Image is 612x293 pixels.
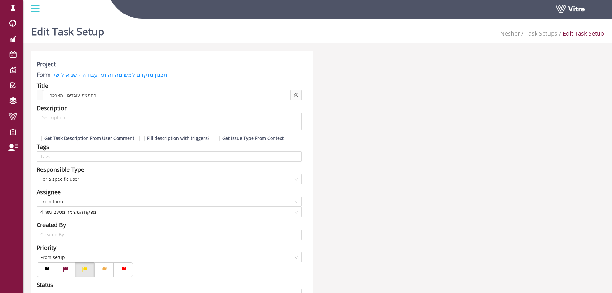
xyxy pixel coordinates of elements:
[220,135,286,141] span: Get Issue Type From Context
[40,197,298,206] span: From form
[40,174,298,184] span: For a specific user
[37,81,48,90] div: Title
[37,280,53,289] div: Status
[37,220,66,229] div: Created By
[37,243,56,252] div: Priority
[51,71,167,78] a: תכנון מוקדם למשימה והיתר עבודה - שגיא לישי
[31,16,104,43] h1: Edit Task Setup
[48,92,98,99] span: החתמת עובדים - הארכה
[37,70,51,79] label: Form
[557,29,604,38] li: Edit Task Setup
[40,207,298,217] span: 4 מפקח המשימה מטעם נשר
[500,30,520,37] a: Nesher
[145,135,212,141] span: Fill description with triggers?
[294,93,298,97] span: plus-circle
[40,252,298,262] span: From setup
[37,165,84,174] div: Responsible Type
[37,142,49,151] div: Tags
[42,135,137,141] span: Get Task Description From User Comment
[37,60,56,69] label: Project
[37,104,68,113] div: Description
[525,30,557,37] a: Task Setups
[37,188,61,197] div: Assignee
